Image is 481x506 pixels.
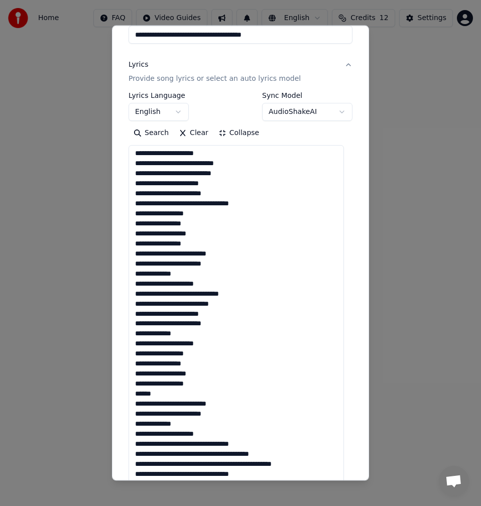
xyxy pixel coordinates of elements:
label: Lyrics Language [129,92,189,99]
button: Collapse [213,125,265,141]
label: Sync Model [262,92,352,99]
div: Lyrics [129,60,148,70]
button: Search [129,125,174,141]
button: Clear [174,125,213,141]
p: Provide song lyrics or select an auto lyrics model [129,74,301,84]
button: LyricsProvide song lyrics or select an auto lyrics model [129,52,352,92]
